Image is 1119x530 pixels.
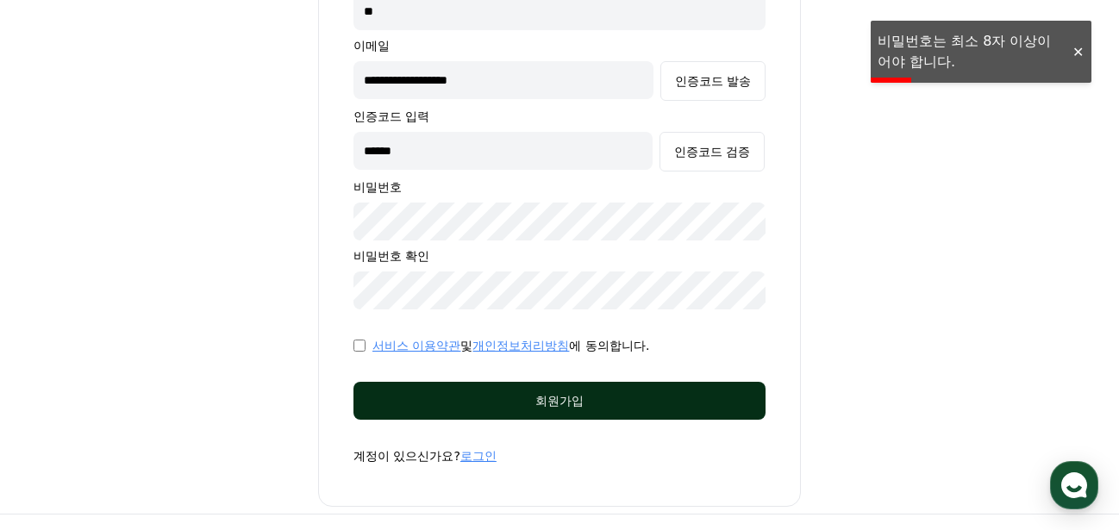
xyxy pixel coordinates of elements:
p: 비밀번호 확인 [353,247,766,265]
div: 인증코드 발송 [675,72,751,90]
a: 서비스 이용약관 [372,339,460,352]
p: 계정이 있으신가요? [353,447,766,465]
button: 인증코드 검증 [660,132,765,171]
span: 설정 [266,413,287,427]
div: 회원가입 [388,392,731,409]
a: 대화 [114,387,222,430]
button: 회원가입 [353,382,766,420]
p: 및 에 동의합니다. [372,337,649,354]
p: 인증코드 입력 [353,108,766,125]
p: 이메일 [353,37,766,54]
a: 홈 [5,387,114,430]
a: 로그인 [460,449,497,463]
span: 홈 [54,413,65,427]
button: 인증코드 발송 [660,61,766,101]
a: 개인정보처리방침 [472,339,569,352]
div: 인증코드 검증 [674,143,750,160]
p: 비밀번호 [353,178,766,196]
span: 대화 [158,414,178,427]
a: 설정 [222,387,331,430]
